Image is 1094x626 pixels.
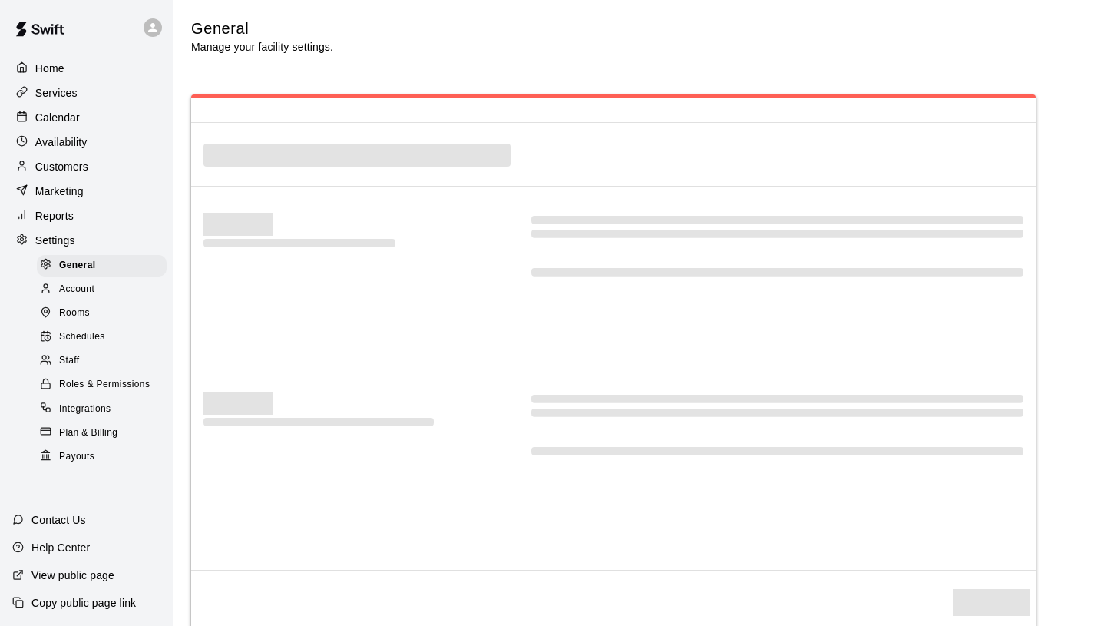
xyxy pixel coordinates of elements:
p: Help Center [31,540,90,555]
p: Manage your facility settings. [191,39,333,55]
span: Integrations [59,402,111,417]
a: Roles & Permissions [37,373,173,397]
a: Settings [12,229,160,252]
p: Contact Us [31,512,86,528]
span: General [59,258,96,273]
div: Account [37,279,167,300]
p: Marketing [35,184,84,199]
a: Calendar [12,106,160,129]
span: Schedules [59,330,105,345]
p: Home [35,61,64,76]
a: Services [12,81,160,104]
a: Staff [37,349,173,373]
p: Copy public page link [31,595,136,611]
p: Services [35,85,78,101]
div: Roles & Permissions [37,374,167,396]
h5: General [191,18,333,39]
span: Payouts [59,449,94,465]
p: View public page [31,568,114,583]
a: Plan & Billing [37,421,173,445]
a: Marketing [12,180,160,203]
div: Plan & Billing [37,422,167,444]
div: Schedules [37,326,167,348]
a: Availability [12,131,160,154]
a: Payouts [37,445,173,469]
a: Schedules [37,326,173,349]
span: Account [59,282,94,297]
a: General [37,253,173,277]
div: Staff [37,350,167,372]
a: Rooms [37,302,173,326]
div: General [37,255,167,277]
a: Integrations [37,397,173,421]
span: Roles & Permissions [59,377,150,392]
a: Reports [12,204,160,227]
a: Home [12,57,160,80]
span: Plan & Billing [59,426,117,441]
div: Integrations [37,399,167,420]
a: Customers [12,155,160,178]
p: Availability [35,134,88,150]
p: Calendar [35,110,80,125]
div: Rooms [37,303,167,324]
a: Account [37,277,173,301]
p: Reports [35,208,74,224]
div: Payouts [37,446,167,468]
p: Settings [35,233,75,248]
span: Staff [59,353,79,369]
p: Customers [35,159,88,174]
span: Rooms [59,306,90,321]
